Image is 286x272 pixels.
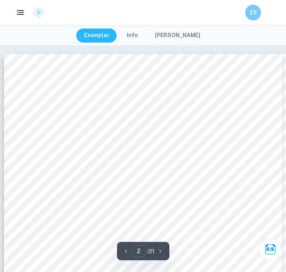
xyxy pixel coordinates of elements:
[147,29,208,43] button: [PERSON_NAME]
[259,238,281,260] button: Ask Clai
[147,247,155,256] p: / 21
[249,8,258,17] h6: ZS
[245,5,261,20] button: ZS
[119,29,146,43] button: Info
[76,29,117,43] button: Exemplar
[28,7,45,18] a: Clastify logo
[33,7,45,18] img: Clastify logo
